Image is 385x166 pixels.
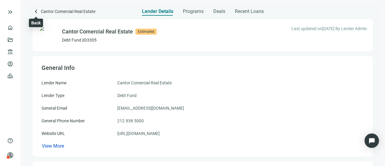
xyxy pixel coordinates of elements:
[117,130,160,137] a: [URL][DOMAIN_NAME]
[41,8,95,16] span: Cantor Comercial Real Estate
[7,152,13,158] span: person
[42,64,75,71] span: General Info
[183,8,204,14] span: Programs
[213,8,225,14] span: Deals
[291,25,367,32] span: Last updated on [DATE] By Lender Admin
[42,143,64,149] button: View More
[117,117,144,124] span: 212.938.5000
[31,20,41,26] div: Back
[235,8,264,14] span: Recent Loans
[142,8,173,14] span: Lender Details
[7,8,14,16] button: keyboard_double_arrow_right
[32,8,40,15] span: keyboard_arrow_left
[42,93,64,98] span: Lender Type
[7,138,13,144] span: help
[42,80,66,85] span: Lender Name
[365,133,379,148] div: Open Intercom Messenger
[135,29,157,35] span: Estimated
[62,37,157,43] p: Debt Fund | ID 3305
[42,143,64,149] span: View More
[38,25,58,45] img: 01617a32-abd7-4fc2-80dc-823193ac167c
[7,49,11,55] span: account_balance
[117,92,137,99] span: Debt Fund
[62,27,133,36] div: Cantor Comercial Real Estate
[32,8,40,16] a: keyboard_arrow_left
[42,106,67,111] span: General Email
[42,118,85,123] span: General Phone Number
[117,80,172,86] span: Cantor Comercial Real Estate
[117,105,184,111] span: [EMAIL_ADDRESS][DOMAIN_NAME]
[42,131,65,136] span: Website URL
